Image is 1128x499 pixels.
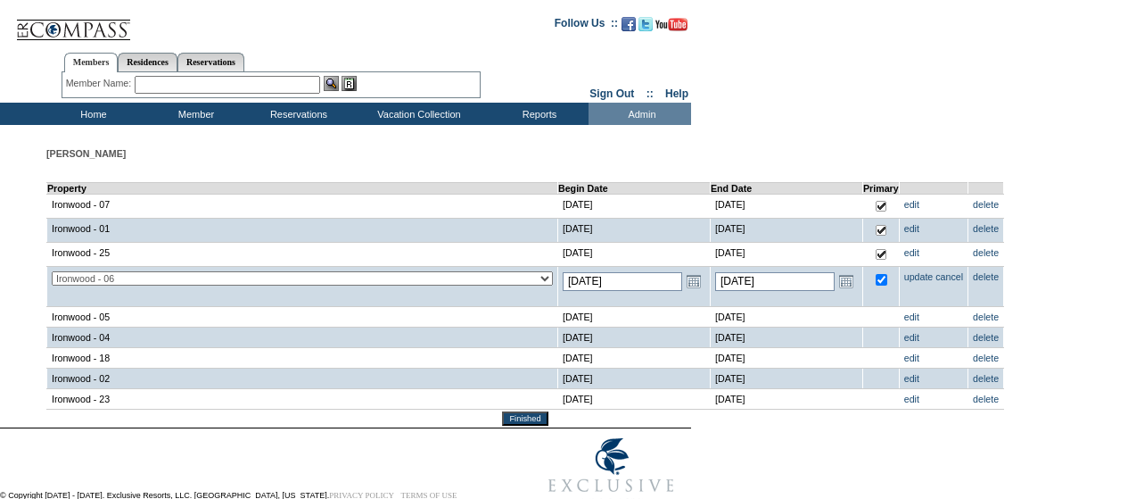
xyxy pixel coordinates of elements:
[46,148,126,159] span: [PERSON_NAME]
[245,103,348,125] td: Reservations
[904,312,919,322] a: edit
[622,22,636,33] a: Become our fan on Facebook
[64,53,119,72] a: Members
[904,247,919,258] a: edit
[342,76,357,91] img: Reservations
[711,369,863,389] td: [DATE]
[324,76,339,91] img: View
[973,373,999,384] a: delete
[15,4,131,41] img: Compass Home
[558,195,711,219] td: [DATE]
[486,103,589,125] td: Reports
[558,183,711,195] td: Begin Date
[973,394,999,404] a: delete
[47,389,558,410] td: Ironwood - 23
[47,183,558,195] td: Property
[47,348,558,369] td: Ironwood - 18
[558,369,711,389] td: [DATE]
[935,271,963,282] a: cancel
[904,394,919,404] a: edit
[558,328,711,348] td: [DATE]
[558,243,711,267] td: [DATE]
[665,87,688,100] a: Help
[66,76,135,91] div: Member Name:
[143,103,245,125] td: Member
[589,103,691,125] td: Admin
[904,332,919,343] a: edit
[348,103,486,125] td: Vacation Collection
[555,15,618,37] td: Follow Us ::
[874,247,888,262] img: True
[646,87,654,100] span: ::
[904,199,919,210] a: edit
[558,307,711,328] td: [DATE]
[558,219,711,243] td: [DATE]
[711,183,863,195] td: End Date
[711,389,863,410] td: [DATE]
[502,412,548,426] input: Finished
[973,332,999,343] a: delete
[904,223,919,234] a: edit
[711,307,863,328] td: [DATE]
[558,348,711,369] td: [DATE]
[874,199,888,213] img: True
[47,307,558,328] td: Ironwood - 05
[711,243,863,267] td: [DATE]
[904,373,919,384] a: edit
[638,22,653,33] a: Follow us on Twitter
[177,53,244,71] a: Reservations
[973,353,999,363] a: delete
[118,53,177,71] a: Residences
[655,18,688,31] img: Subscribe to our YouTube Channel
[47,369,558,389] td: Ironwood - 02
[904,271,934,282] a: update
[47,219,558,243] td: Ironwood - 01
[973,271,999,282] a: delete
[836,271,856,291] a: Open the calendar popup.
[874,223,888,237] img: True
[973,223,999,234] a: delete
[655,22,688,33] a: Subscribe to our YouTube Channel
[973,199,999,210] a: delete
[47,328,558,348] td: Ironwood - 04
[711,195,863,219] td: [DATE]
[622,17,636,31] img: Become our fan on Facebook
[904,353,919,363] a: edit
[684,271,704,291] a: Open the calendar popup.
[711,219,863,243] td: [DATE]
[973,247,999,258] a: delete
[47,243,558,267] td: Ironwood - 25
[40,103,143,125] td: Home
[589,87,634,100] a: Sign Out
[558,389,711,410] td: [DATE]
[711,348,863,369] td: [DATE]
[863,183,900,195] td: Primary
[973,312,999,322] a: delete
[638,17,653,31] img: Follow us on Twitter
[711,328,863,348] td: [DATE]
[47,195,558,219] td: Ironwood - 07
